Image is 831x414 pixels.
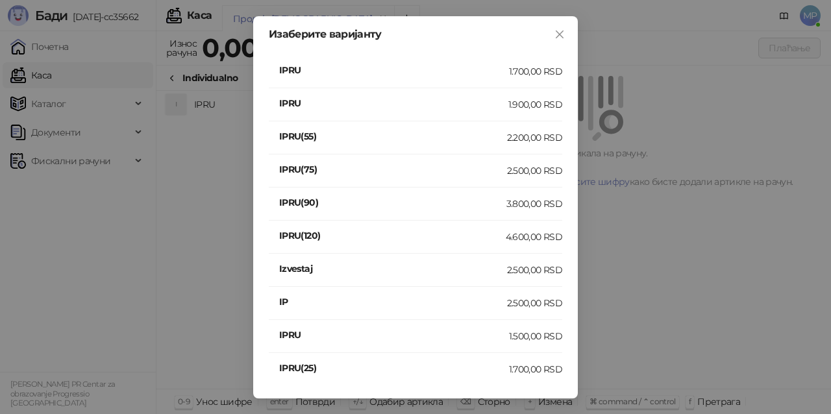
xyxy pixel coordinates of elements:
div: 1.900,00 RSD [508,97,562,112]
h4: IPRU [279,328,509,342]
div: 1.700,00 RSD [509,64,562,79]
div: 2.500,00 RSD [507,263,562,277]
h4: IPRU(120) [279,228,506,243]
div: 3.800,00 RSD [506,197,562,211]
h4: IPRU [279,96,508,110]
span: close [554,29,565,40]
div: 1.500,00 RSD [509,329,562,343]
h4: IP [279,295,507,309]
h4: IPRU(90) [279,195,506,210]
h4: Izvestaj [279,262,507,276]
h4: IPRU(25) [279,361,509,375]
button: Close [549,24,570,45]
div: 2.500,00 RSD [507,296,562,310]
h4: IPRU(75) [279,162,507,177]
div: 1.700,00 RSD [509,362,562,376]
div: 4.600,00 RSD [506,230,562,244]
h4: IPRU(55) [279,129,507,143]
div: 2.500,00 RSD [507,164,562,178]
h4: IPRU [279,63,509,77]
span: Close [549,29,570,40]
div: Изаберите варијанту [269,29,562,40]
div: 2.200,00 RSD [507,130,562,145]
